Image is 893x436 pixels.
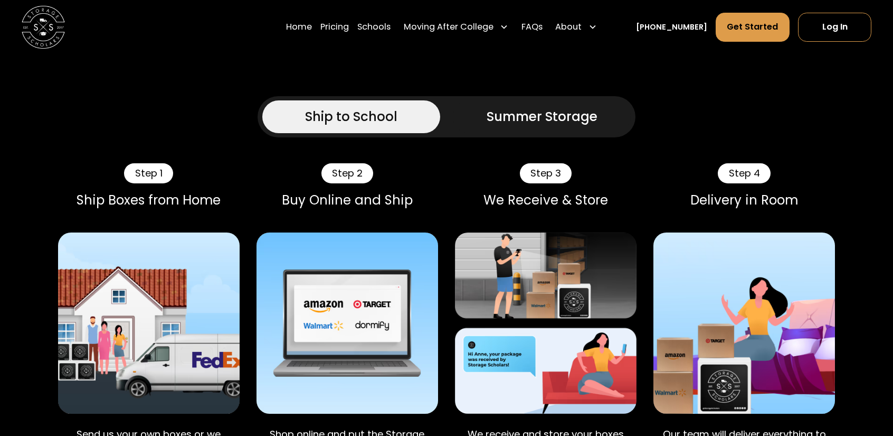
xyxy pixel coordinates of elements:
div: Buy Online and Ship [256,192,438,208]
div: Summer Storage [487,107,597,127]
a: Get Started [716,13,790,42]
a: FAQs [521,12,543,42]
div: Moving After College [400,12,513,42]
a: Pricing [320,12,349,42]
div: About [551,12,601,42]
div: Ship to School [305,107,397,127]
a: [PHONE_NUMBER] [636,21,707,32]
div: Ship Boxes from Home [58,192,239,208]
div: Delivery in Room [653,192,834,208]
div: Moving After College [404,21,493,34]
div: Step 4 [718,163,771,183]
div: We Receive & Store [455,192,636,208]
a: Log In [798,13,871,42]
img: Storage Scholars main logo [22,5,65,49]
a: Home [286,12,312,42]
a: Schools [357,12,391,42]
div: Step 3 [520,163,572,183]
div: Step 2 [321,163,374,183]
div: Step 1 [124,163,173,183]
div: About [555,21,582,34]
